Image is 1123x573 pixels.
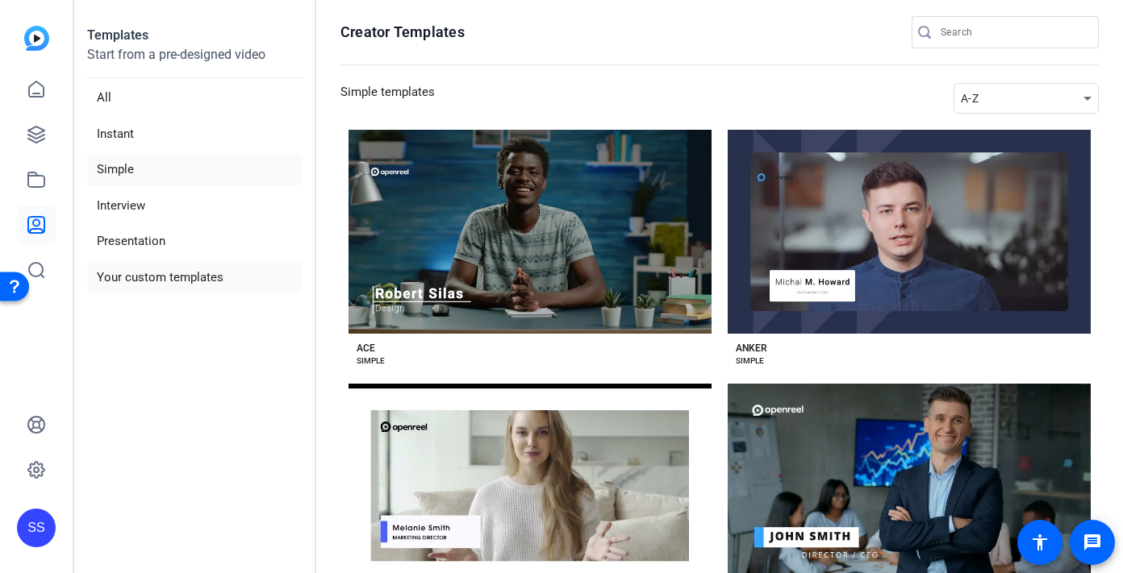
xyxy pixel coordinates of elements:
[349,130,712,334] button: Template image
[340,23,465,42] h1: Creator Templates
[736,342,767,355] div: ANKER
[87,261,302,294] li: Your custom templates
[24,26,49,51] img: blue-gradient.svg
[961,92,979,105] span: A-Z
[87,45,302,78] p: Start from a pre-designed video
[87,153,302,186] li: Simple
[357,342,375,355] div: ACE
[87,189,302,222] li: Interview
[87,27,148,43] strong: Templates
[340,83,435,114] h3: Simple templates
[357,355,385,367] div: SIMPLE
[1030,533,1050,552] mat-icon: accessibility
[17,509,56,547] div: SS
[736,355,764,367] div: SIMPLE
[87,225,302,258] li: Presentation
[941,23,1086,42] input: Search
[87,81,302,114] li: All
[87,118,302,151] li: Instant
[728,130,1091,334] button: Template image
[1083,533,1102,552] mat-icon: message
